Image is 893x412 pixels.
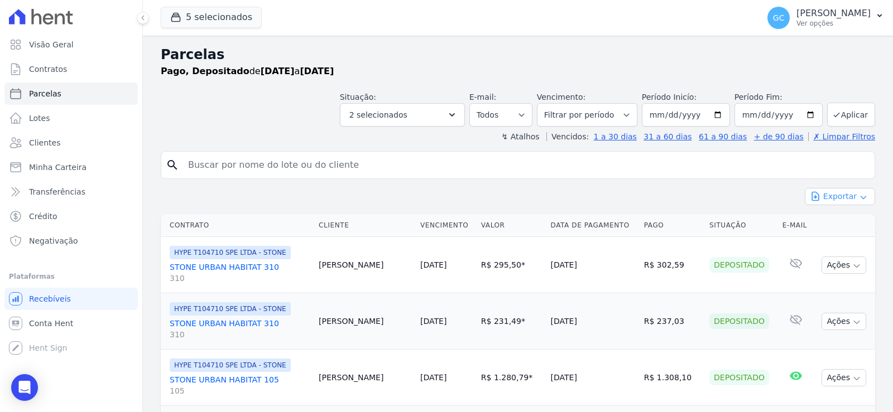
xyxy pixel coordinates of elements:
td: R$ 302,59 [640,237,705,293]
label: E-mail: [469,93,497,101]
span: Visão Geral [29,39,74,50]
button: Ações [822,369,866,386]
a: [DATE] [420,317,446,326]
td: R$ 295,50 [477,237,546,293]
span: Contratos [29,64,67,75]
strong: Pago, Depositado [161,66,249,76]
strong: [DATE] [261,66,295,76]
p: de a [161,65,334,78]
a: STONE URBAN HABITAT 310310 [170,261,310,284]
a: + de 90 dias [754,132,804,141]
td: R$ 1.280,79 [477,350,546,406]
td: [PERSON_NAME] [314,237,416,293]
span: GC [773,14,785,22]
button: Exportar [805,188,875,205]
label: Vencidos: [546,132,589,141]
div: Depositado [709,257,769,273]
span: HYPE T104710 SPE LTDA - STONE [170,246,291,259]
a: ✗ Limpar Filtros [808,132,875,141]
span: Conta Hent [29,318,73,329]
h2: Parcelas [161,45,875,65]
th: Vencimento [416,214,477,237]
span: 310 [170,273,310,284]
div: Open Intercom Messenger [11,374,38,401]
td: [DATE] [546,350,640,406]
span: HYPE T104710 SPE LTDA - STONE [170,358,291,372]
div: Depositado [709,313,769,329]
a: Visão Geral [4,33,138,56]
span: Recebíveis [29,293,71,304]
th: Contrato [161,214,314,237]
a: Parcelas [4,83,138,105]
label: Vencimento: [537,93,585,101]
span: 105 [170,385,310,396]
th: Situação [705,214,778,237]
th: Valor [477,214,546,237]
td: R$ 237,03 [640,293,705,350]
th: E-mail [778,214,814,237]
th: Cliente [314,214,416,237]
div: Plataformas [9,270,133,283]
td: [DATE] [546,293,640,350]
a: Negativação [4,230,138,252]
label: ↯ Atalhos [501,132,539,141]
label: Período Fim: [734,91,823,103]
a: Recebíveis [4,288,138,310]
a: Clientes [4,132,138,154]
span: Clientes [29,137,60,148]
a: STONE URBAN HABITAT 310310 [170,318,310,340]
a: Lotes [4,107,138,129]
span: Parcelas [29,88,61,99]
span: Minha Carteira [29,162,87,173]
a: Conta Hent [4,312,138,335]
a: STONE URBAN HABITAT 105105 [170,374,310,396]
button: 5 selecionados [161,7,262,28]
span: 310 [170,329,310,340]
i: search [166,158,179,172]
button: Ações [822,256,866,274]
button: GC [PERSON_NAME] Ver opções [758,2,893,33]
a: Transferências [4,181,138,203]
td: R$ 1.308,10 [640,350,705,406]
a: Contratos [4,58,138,80]
input: Buscar por nome do lote ou do cliente [181,154,870,176]
span: Lotes [29,113,50,124]
span: HYPE T104710 SPE LTDA - STONE [170,302,291,316]
p: [PERSON_NAME] [796,8,871,19]
a: 1 a 30 dias [594,132,637,141]
span: Transferências [29,186,85,197]
td: [PERSON_NAME] [314,293,416,350]
td: [DATE] [546,237,640,293]
a: 61 a 90 dias [699,132,747,141]
button: Aplicar [827,103,875,127]
label: Período Inicío: [642,93,697,101]
span: Negativação [29,235,78,246]
span: Crédito [29,211,57,222]
a: Minha Carteira [4,156,138,178]
a: [DATE] [420,260,446,269]
span: 2 selecionados [349,108,407,122]
button: Ações [822,313,866,330]
strong: [DATE] [300,66,334,76]
th: Data de Pagamento [546,214,640,237]
th: Pago [640,214,705,237]
div: Depositado [709,370,769,385]
p: Ver opções [796,19,871,28]
a: 31 a 60 dias [644,132,692,141]
a: [DATE] [420,373,446,382]
button: 2 selecionados [340,103,465,127]
td: R$ 231,49 [477,293,546,350]
td: [PERSON_NAME] [314,350,416,406]
a: Crédito [4,205,138,227]
label: Situação: [340,93,376,101]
